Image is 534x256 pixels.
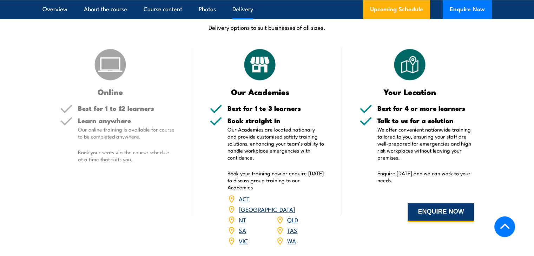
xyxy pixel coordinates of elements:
[377,170,474,184] p: Enquire [DATE] and we can work to your needs.
[287,226,297,234] a: TAS
[78,117,175,124] h5: Learn anywhere
[60,88,161,96] h3: Online
[42,23,492,31] p: Delivery options to suit businesses of all sizes.
[408,203,474,222] button: ENQUIRE NOW
[239,226,246,234] a: SA
[377,126,474,161] p: We offer convenient nationwide training tailored to you, ensuring your staff are well-prepared fo...
[360,88,460,96] h3: Your Location
[228,170,324,191] p: Book your training now or enquire [DATE] to discuss group training to our Academies
[228,117,324,124] h5: Book straight in
[78,149,175,163] p: Book your seats via the course schedule at a time that suits you.
[377,117,474,124] h5: Talk to us for a solution
[377,105,474,112] h5: Best for 4 or more learners
[287,215,298,224] a: QLD
[210,88,310,96] h3: Our Academies
[78,126,175,140] p: Our online training is available for course to be completed anywhere.
[239,194,250,203] a: ACT
[239,215,246,224] a: NT
[228,126,324,161] p: Our Academies are located nationally and provide customised safety training solutions, enhancing ...
[287,236,296,245] a: WA
[239,205,295,213] a: [GEOGRAPHIC_DATA]
[78,105,175,112] h5: Best for 1 to 12 learners
[228,105,324,112] h5: Best for 1 to 3 learners
[239,236,248,245] a: VIC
